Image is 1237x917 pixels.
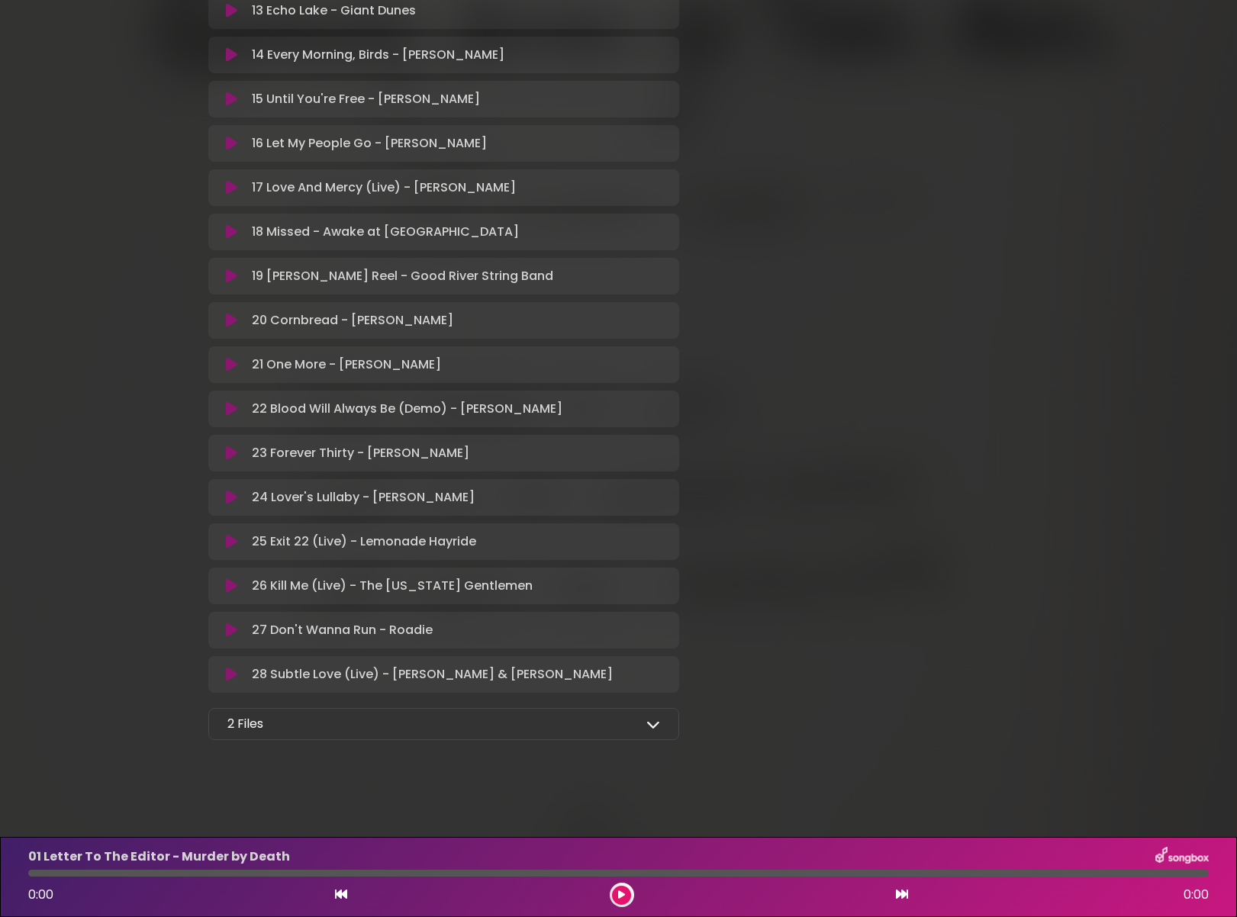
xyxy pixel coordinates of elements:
[252,2,416,20] p: 13 Echo Lake - Giant Dunes
[252,533,476,551] p: 25 Exit 22 (Live) - Lemonade Hayride
[252,444,469,462] p: 23 Forever Thirty - [PERSON_NAME]
[252,90,480,108] p: 15 Until You're Free - [PERSON_NAME]
[227,715,263,733] p: 2 Files
[252,267,553,285] p: 19 [PERSON_NAME] Reel - Good River String Band
[252,577,533,595] p: 26 Kill Me (Live) - The [US_STATE] Gentlemen
[252,134,487,153] p: 16 Let My People Go - [PERSON_NAME]
[252,311,453,330] p: 20 Cornbread - [PERSON_NAME]
[252,223,519,241] p: 18 Missed - Awake at [GEOGRAPHIC_DATA]
[252,356,441,374] p: 21 One More - [PERSON_NAME]
[252,46,504,64] p: 14 Every Morning, Birds - [PERSON_NAME]
[252,488,475,507] p: 24 Lover's Lullaby - [PERSON_NAME]
[252,179,516,197] p: 17 Love And Mercy (Live) - [PERSON_NAME]
[252,621,433,639] p: 27 Don't Wanna Run - Roadie
[252,400,562,418] p: 22 Blood Will Always Be (Demo) - [PERSON_NAME]
[252,665,613,684] p: 28 Subtle Love (Live) - [PERSON_NAME] & [PERSON_NAME]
